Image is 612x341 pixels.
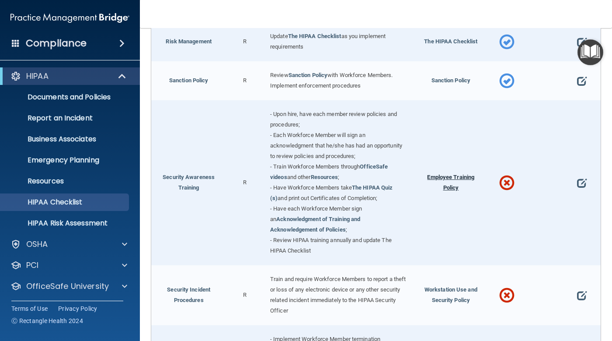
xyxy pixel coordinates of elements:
[289,72,328,78] a: Sanction Policy
[6,156,125,165] p: Emergency Planning
[6,198,125,207] p: HIPAA Checklist
[431,77,471,84] span: Sanction Policy
[6,177,125,186] p: Resources
[270,132,402,159] span: - Each Workforce Member will sign an acknowledgment that he/she has had an opportunity to review ...
[10,260,127,271] a: PCI
[11,316,83,325] span: Ⓒ Rectangle Health 2024
[26,239,48,250] p: OSHA
[270,216,360,233] a: Acknowledgment of Training and Acknowledgement of Policies
[270,72,393,89] span: with Workforce Members. Implement enforcement procedures
[58,304,97,313] a: Privacy Policy
[10,281,127,292] a: OfficeSafe University
[270,184,352,191] span: - Have Workforce Members take
[26,260,38,271] p: PCI
[10,71,127,81] a: HIPAA
[226,100,264,265] div: R
[26,37,87,49] h4: Compliance
[424,286,477,303] span: Workstation Use and Security Policy
[270,111,397,128] span: - Upon hire, have each member review policies and procedures;
[26,71,49,81] p: HIPAA
[226,265,264,325] div: R
[167,286,210,303] a: Security Incident Procedures
[270,276,406,314] span: Train and require Workforce Members to report a theft or loss of any electronic device or any oth...
[288,33,341,39] a: The HIPAA Checklist
[270,205,362,222] span: - Have each Workforce Member sign an
[278,195,377,201] span: and print out Certificates of Completion;
[270,33,288,39] span: Update
[270,163,360,170] span: - Train Workforce Members through
[346,226,347,233] span: ;
[311,174,338,180] a: Resources
[11,304,48,313] a: Terms of Use
[10,239,127,250] a: OSHA
[6,135,125,144] p: Business Associates
[577,39,603,65] button: Open Resource Center
[270,237,392,254] span: - Review HIPAA training annually and update The HIPAA Checklist
[6,219,125,228] p: HIPAA Risk Assessment
[287,174,311,180] span: and other
[163,174,215,191] a: Security Awareness Training
[6,93,125,102] p: Documents and Policies
[270,72,289,78] span: Review
[427,174,474,191] span: Employee Training Policy
[226,61,264,100] div: R
[10,9,129,27] img: PMB logo
[226,22,264,61] div: R
[169,77,209,84] a: Sanction Policy
[338,174,339,180] span: ;
[26,281,109,292] p: OfficeSafe University
[6,114,125,123] p: Report an Incident
[424,38,477,45] span: The HIPAA Checklist
[166,38,212,45] a: Risk Management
